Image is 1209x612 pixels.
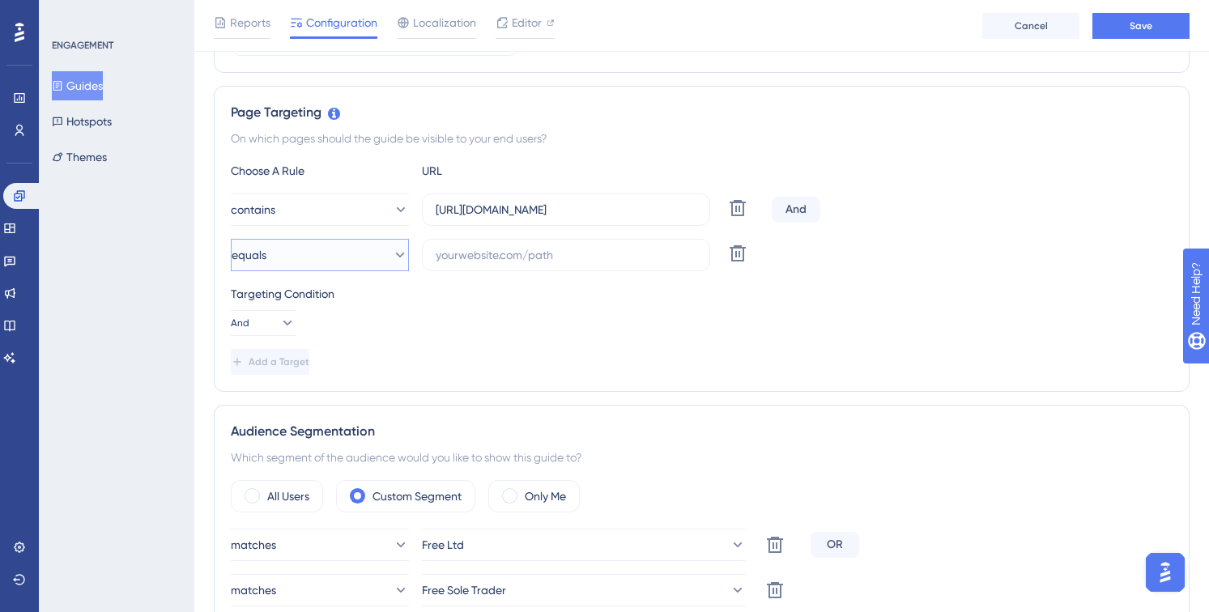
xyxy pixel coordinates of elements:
[1141,548,1190,597] iframe: UserGuiding AI Assistant Launcher
[422,580,506,600] span: Free Sole Trader
[772,197,820,223] div: And
[231,535,276,555] span: matches
[232,245,266,265] span: equals
[413,13,476,32] span: Localization
[231,422,1173,441] div: Audience Segmentation
[422,574,746,606] button: Free Sole Trader
[231,103,1173,122] div: Page Targeting
[1092,13,1190,39] button: Save
[1130,19,1152,32] span: Save
[231,310,296,336] button: And
[52,107,112,136] button: Hotspots
[436,246,696,264] input: yourwebsite.com/path
[231,529,409,561] button: matches
[231,448,1173,467] div: Which segment of the audience would you like to show this guide to?
[372,487,462,506] label: Custom Segment
[231,574,409,606] button: matches
[231,161,409,181] div: Choose A Rule
[231,317,249,329] span: And
[525,487,566,506] label: Only Me
[267,487,309,506] label: All Users
[231,129,1173,148] div: On which pages should the guide be visible to your end users?
[422,529,746,561] button: Free Ltd
[422,535,464,555] span: Free Ltd
[306,13,377,32] span: Configuration
[231,200,275,219] span: contains
[231,349,309,375] button: Add a Target
[811,532,859,558] div: OR
[230,13,270,32] span: Reports
[38,4,101,23] span: Need Help?
[422,161,600,181] div: URL
[436,201,696,219] input: yourwebsite.com/path
[52,71,103,100] button: Guides
[1015,19,1048,32] span: Cancel
[231,284,1173,304] div: Targeting Condition
[231,580,276,600] span: matches
[982,13,1079,39] button: Cancel
[231,193,409,226] button: contains
[512,13,542,32] span: Editor
[52,142,107,172] button: Themes
[231,239,409,271] button: equals
[249,355,309,368] span: Add a Target
[52,39,113,52] div: ENGAGEMENT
